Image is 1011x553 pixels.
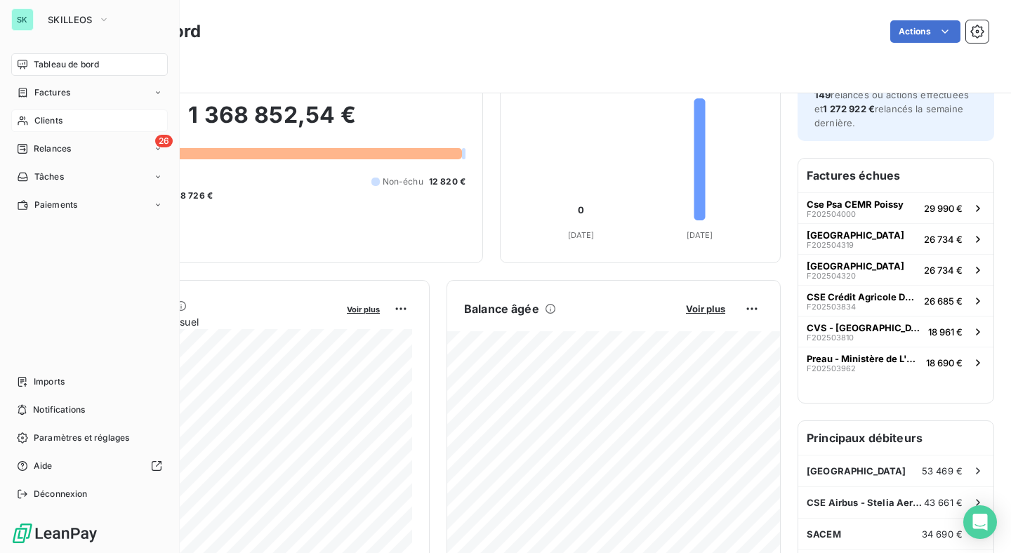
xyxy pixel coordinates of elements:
[807,497,924,508] span: CSE Airbus - Stelia Aerospace Rochefort
[34,432,129,444] span: Paramètres et réglages
[807,291,918,302] span: CSE Crédit Agricole Des Savoie
[798,347,993,378] button: Preau - Ministère de L'Education NationaleF20250396218 690 €
[48,14,93,25] span: SKILLEOS
[807,322,923,333] span: CVS - [GEOGRAPHIC_DATA]
[798,223,993,254] button: [GEOGRAPHIC_DATA]F20250431926 734 €
[155,135,173,147] span: 26
[928,326,963,338] span: 18 961 €
[798,254,993,285] button: [GEOGRAPHIC_DATA]F20250432026 734 €
[807,465,906,477] span: [GEOGRAPHIC_DATA]
[176,189,213,202] span: -8 726 €
[807,333,854,342] span: F202503810
[924,265,963,276] span: 26 734 €
[79,314,337,329] span: Chiffre d'affaires mensuel
[807,210,856,218] span: F202504000
[34,58,99,71] span: Tableau de bord
[464,300,539,317] h6: Balance âgée
[383,175,423,188] span: Non-échu
[924,497,963,508] span: 43 661 €
[347,305,380,314] span: Voir plus
[33,404,85,416] span: Notifications
[34,460,53,472] span: Aide
[429,175,465,188] span: 12 820 €
[924,203,963,214] span: 29 990 €
[807,199,904,210] span: Cse Psa CEMR Poissy
[34,171,64,183] span: Tâches
[926,357,963,368] span: 18 690 €
[814,89,831,100] span: 149
[814,89,969,128] span: relances ou actions effectuées et relancés la semaine dernière.
[682,302,729,315] button: Voir plus
[807,528,841,540] span: SACEM
[963,505,997,539] div: Open Intercom Messenger
[922,528,963,540] span: 34 690 €
[798,316,993,347] button: CVS - [GEOGRAPHIC_DATA]F20250381018 961 €
[11,522,98,545] img: Logo LeanPay
[34,142,71,155] span: Relances
[687,230,713,240] tspan: [DATE]
[34,114,62,127] span: Clients
[34,86,70,99] span: Factures
[79,101,465,143] h2: 1 368 852,54 €
[11,455,168,477] a: Aide
[807,229,904,241] span: [GEOGRAPHIC_DATA]
[686,303,725,314] span: Voir plus
[798,192,993,223] button: Cse Psa CEMR PoissyF20250400029 990 €
[34,488,88,500] span: Déconnexion
[798,285,993,316] button: CSE Crédit Agricole Des SavoieF20250383426 685 €
[568,230,595,240] tspan: [DATE]
[11,8,34,31] div: SK
[922,465,963,477] span: 53 469 €
[823,103,875,114] span: 1 272 922 €
[807,260,904,272] span: [GEOGRAPHIC_DATA]
[807,353,920,364] span: Preau - Ministère de L'Education Nationale
[34,199,77,211] span: Paiements
[807,241,854,249] span: F202504319
[798,421,993,455] h6: Principaux débiteurs
[807,272,856,280] span: F202504320
[924,234,963,245] span: 26 734 €
[807,364,856,373] span: F202503962
[343,302,384,315] button: Voir plus
[924,295,963,307] span: 26 685 €
[807,302,856,311] span: F202503834
[34,375,65,388] span: Imports
[890,20,960,43] button: Actions
[798,159,993,192] h6: Factures échues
